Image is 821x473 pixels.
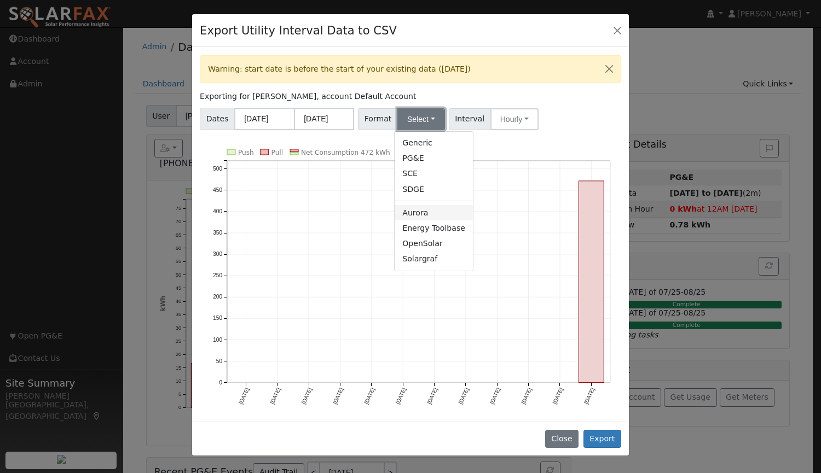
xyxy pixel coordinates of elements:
text: [DATE] [552,387,564,405]
text: [DATE] [520,387,533,405]
text: 300 [213,251,222,257]
text: 100 [213,337,222,343]
text: [DATE] [583,387,595,405]
rect: onclick="" [579,181,604,383]
text: 400 [213,208,222,214]
text: [DATE] [426,387,438,405]
text: 450 [213,187,222,193]
text: 500 [213,166,222,172]
text: 350 [213,230,222,236]
h4: Export Utility Interval Data to CSV [200,22,397,39]
text: [DATE] [458,387,470,405]
button: Select [397,108,445,130]
text: Pull [271,149,283,156]
a: Solargraf [395,252,473,267]
a: Generic [395,136,473,151]
label: Exporting for [PERSON_NAME], account Default Account [200,91,416,102]
span: Dates [200,108,235,130]
text: 50 [216,358,223,364]
span: Interval [449,108,491,130]
button: Hourly [490,108,539,130]
a: SCE [395,166,473,182]
button: Close [598,56,621,83]
text: [DATE] [363,387,376,405]
a: OpenSolar [395,236,473,251]
a: Aurora [395,205,473,220]
button: Close [545,430,579,448]
button: Close [610,22,625,38]
text: Net Consumption 472 kWh [301,149,390,156]
text: [DATE] [395,387,407,405]
text: [DATE] [238,387,250,405]
a: Energy Toolbase [395,220,473,236]
div: Warning: start date is before the start of your existing data ([DATE]) [200,55,621,83]
text: Push [238,149,254,156]
text: [DATE] [332,387,344,405]
text: 0 [219,379,223,386]
button: Export [583,430,621,448]
a: SDGE [395,182,473,197]
a: PG&E [395,151,473,166]
text: 250 [213,272,222,278]
text: 150 [213,316,222,322]
text: [DATE] [489,387,501,405]
text: [DATE] [300,387,313,405]
text: 200 [213,294,222,300]
text: [DATE] [269,387,282,405]
span: Format [358,108,398,130]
